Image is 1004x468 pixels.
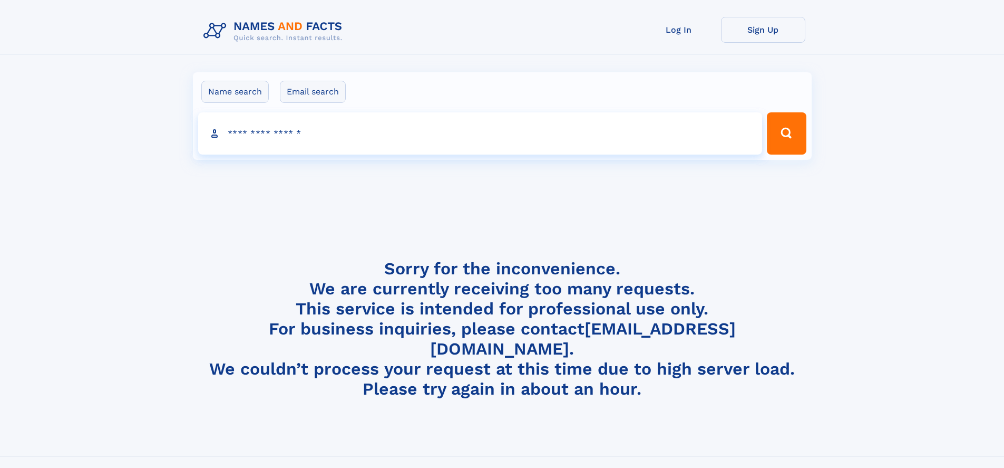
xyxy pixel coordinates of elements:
[199,259,805,399] h4: Sorry for the inconvenience. We are currently receiving too many requests. This service is intend...
[198,112,763,155] input: search input
[637,17,721,43] a: Log In
[767,112,806,155] button: Search Button
[430,319,736,359] a: [EMAIL_ADDRESS][DOMAIN_NAME]
[280,81,346,103] label: Email search
[201,81,269,103] label: Name search
[721,17,805,43] a: Sign Up
[199,17,351,45] img: Logo Names and Facts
